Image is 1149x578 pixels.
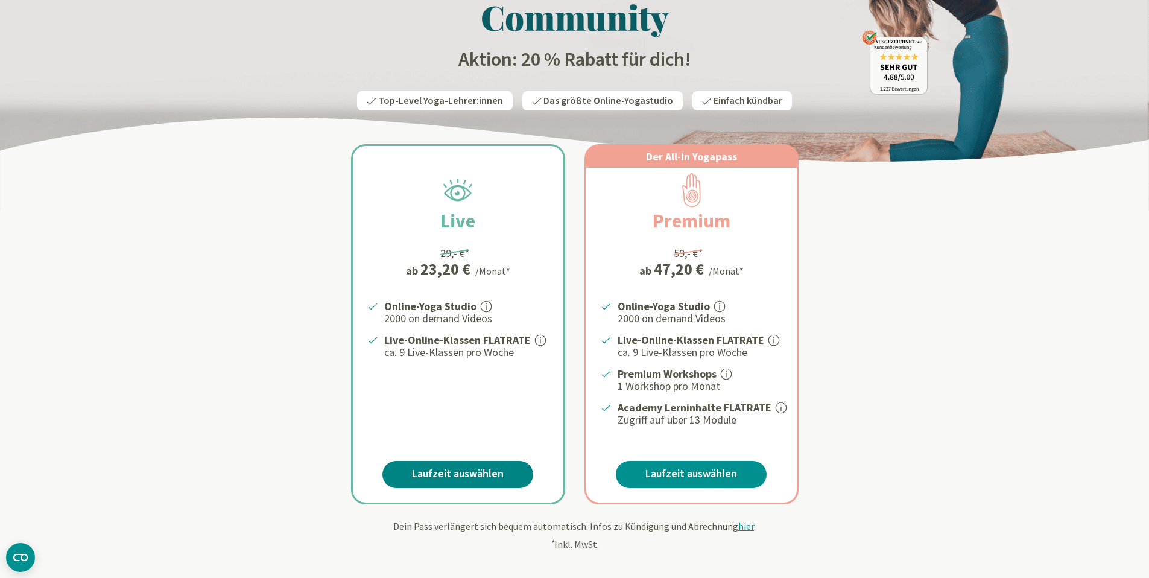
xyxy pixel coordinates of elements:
a: Laufzeit auswählen [382,461,533,488]
strong: Academy Lerninhalte FLATRATE [618,401,771,414]
a: Laufzeit auswählen [616,461,767,488]
img: ausgezeichnet_badge.png [862,30,928,95]
span: ab [406,262,420,279]
strong: Online-Yoga Studio [618,299,710,313]
span: hier [738,520,754,532]
h2: Aktion: 20 % Rabatt für dich! [222,48,928,72]
strong: Live-Online-Klassen FLATRATE [618,333,764,347]
strong: Online-Yoga Studio [384,299,476,313]
strong: Premium Workshops [618,367,717,381]
p: 2000 on demand Videos [618,311,782,326]
span: Top-Level Yoga-Lehrer:innen [378,94,503,107]
h2: Premium [624,206,759,235]
button: CMP-Widget öffnen [6,543,35,572]
div: /Monat* [475,264,510,278]
div: 47,20 € [654,261,704,277]
h2: Live [411,206,504,235]
div: 23,20 € [420,261,470,277]
div: 29,- €* [440,245,470,261]
div: /Monat* [709,264,744,278]
span: ab [639,262,654,279]
span: Das größte Online-Yogastudio [543,94,673,107]
span: Einfach kündbar [714,94,782,107]
div: Dein Pass verlängert sich bequem automatisch. Infos zu Kündigung und Abrechnung . Inkl. MwSt. [222,519,928,551]
span: Der All-In Yogapass [646,150,737,164]
p: 2000 on demand Videos [384,311,549,326]
strong: Live-Online-Klassen FLATRATE [384,333,531,347]
div: 59,- €* [674,245,703,261]
p: Zugriff auf über 13 Module [618,413,782,427]
p: ca. 9 Live-Klassen pro Woche [618,345,782,360]
p: 1 Workshop pro Monat [618,379,782,393]
p: ca. 9 Live-Klassen pro Woche [384,345,549,360]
